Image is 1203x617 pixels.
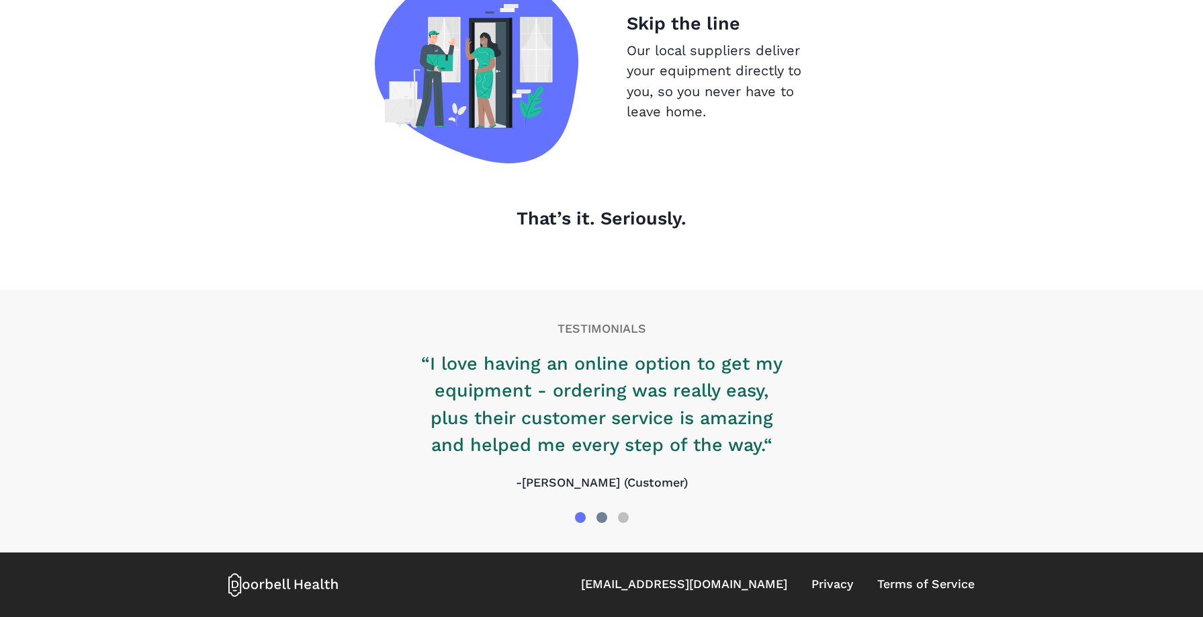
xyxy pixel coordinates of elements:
p: That’s it. Seriously. [228,205,975,232]
p: TESTIMONIALS [228,320,975,338]
p: “I love having an online option to get my equipment - ordering was really easy, plus their custom... [414,350,790,458]
a: Terms of Service [877,575,975,593]
p: Skip the line [627,10,828,37]
a: Privacy [811,575,853,593]
p: -[PERSON_NAME] (Customer) [414,474,790,492]
p: Our local suppliers deliver your equipment directly to you, so you never have to leave home. [627,40,828,122]
a: [EMAIL_ADDRESS][DOMAIN_NAME] [581,575,787,593]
